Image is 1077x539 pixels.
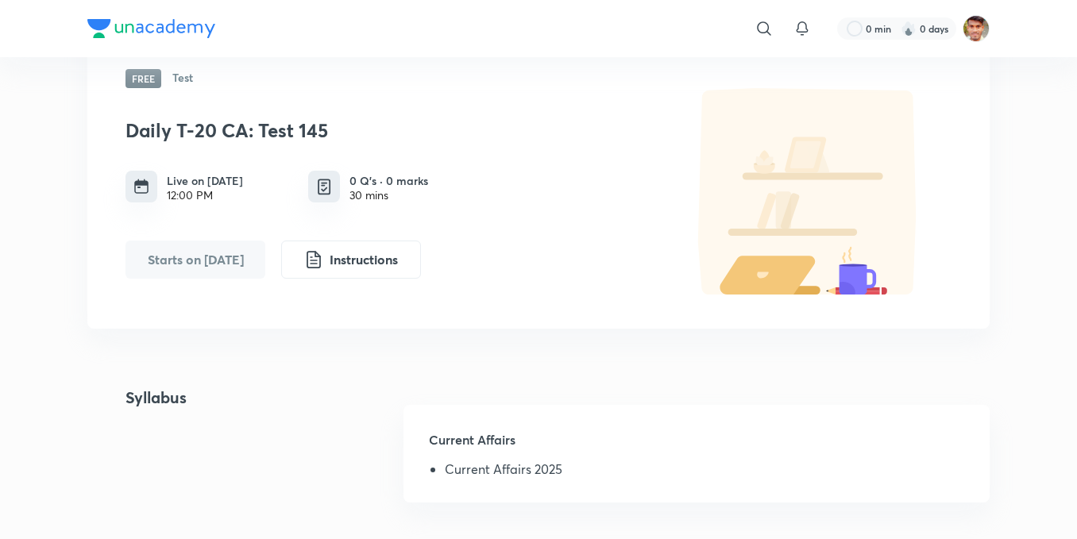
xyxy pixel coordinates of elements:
[133,179,149,194] img: timing
[349,172,428,189] h6: 0 Q’s · 0 marks
[167,189,243,202] div: 12:00 PM
[666,88,952,295] img: default
[349,189,428,202] div: 30 mins
[281,241,421,279] button: Instructions
[125,241,265,279] button: Starts on Oct 6
[963,15,990,42] img: Vishal Gaikwad
[125,119,658,142] h3: Daily T-20 CA: Test 145
[429,430,964,462] h5: Current Affairs
[172,69,193,88] h6: Test
[167,172,243,189] h6: Live on [DATE]
[315,177,334,197] img: quiz info
[87,386,187,521] h4: Syllabus
[87,19,215,38] img: Company Logo
[445,462,964,483] li: Current Affairs 2025
[304,250,323,269] img: instruction
[125,69,161,88] span: Free
[901,21,917,37] img: streak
